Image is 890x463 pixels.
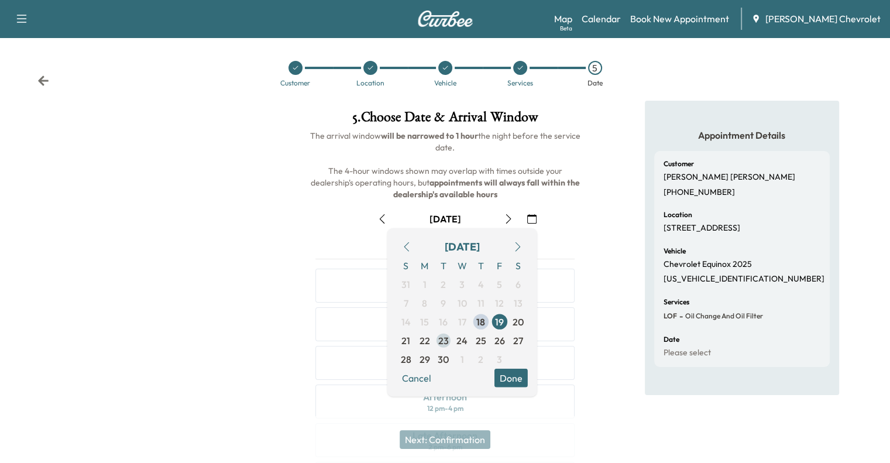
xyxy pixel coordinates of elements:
span: 2 [478,352,483,366]
span: 10 [458,296,467,310]
span: 4 [478,277,484,291]
h6: Date [664,336,679,343]
span: 29 [420,352,430,366]
span: S [509,256,528,275]
h6: Customer [664,160,694,167]
span: M [415,256,434,275]
p: [PHONE_NUMBER] [664,187,735,198]
span: 20 [513,315,524,329]
p: Chevrolet Equinox 2025 [664,259,752,270]
h6: Services [664,299,689,306]
span: 6 [516,277,521,291]
span: 26 [494,334,505,348]
button: Cancel [397,369,437,387]
span: 17 [458,315,466,329]
span: - [677,310,683,322]
span: 16 [439,315,448,329]
p: [STREET_ADDRESS] [664,223,740,234]
span: F [490,256,509,275]
div: Customer [280,80,310,87]
span: 27 [513,334,523,348]
span: LOF [664,311,677,321]
span: 19 [495,315,504,329]
div: [DATE] [445,239,480,255]
p: [US_VEHICLE_IDENTIFICATION_NUMBER] [664,274,824,284]
span: T [472,256,490,275]
span: 9 [441,296,446,310]
span: 25 [476,334,486,348]
span: 14 [401,315,411,329]
div: Services [507,80,533,87]
div: Location [356,80,384,87]
button: Done [494,369,528,387]
span: 21 [401,334,410,348]
h1: 5 . Choose Date & Arrival Window [306,110,584,130]
span: 2 [441,277,446,291]
div: 5 [588,61,602,75]
div: Date [587,80,603,87]
span: W [453,256,472,275]
span: 12 [495,296,504,310]
span: 7 [404,296,408,310]
span: Oil Change and Oil Filter [683,311,763,321]
span: S [397,256,415,275]
span: 1 [423,277,427,291]
span: The arrival window the night before the service date. The 4-hour windows shown may overlap with t... [310,131,582,200]
span: 31 [401,277,410,291]
span: 1 [461,352,464,366]
h6: Vehicle [664,248,686,255]
h6: Location [664,211,692,218]
span: 11 [477,296,484,310]
span: 15 [420,315,429,329]
span: 3 [497,352,502,366]
img: Curbee Logo [417,11,473,27]
p: Please select [664,348,711,358]
span: T [434,256,453,275]
div: [DATE] [429,212,461,225]
span: 8 [422,296,427,310]
span: 24 [456,334,468,348]
div: Beta [560,24,572,33]
span: 28 [401,352,411,366]
span: 18 [476,315,485,329]
span: 30 [438,352,449,366]
b: appointments will always fall within the dealership's available hours [393,177,582,200]
div: Vehicle [434,80,456,87]
a: MapBeta [554,12,572,26]
p: [PERSON_NAME] [PERSON_NAME] [664,172,795,183]
span: 13 [514,296,523,310]
a: Calendar [582,12,621,26]
span: 5 [497,277,502,291]
span: 3 [459,277,465,291]
a: Book New Appointment [630,12,729,26]
span: 22 [420,334,430,348]
span: [PERSON_NAME] Chevrolet [765,12,881,26]
span: 23 [438,334,449,348]
h5: Appointment Details [654,129,830,142]
b: will be narrowed to 1 hour [381,131,478,141]
div: Back [37,75,49,87]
